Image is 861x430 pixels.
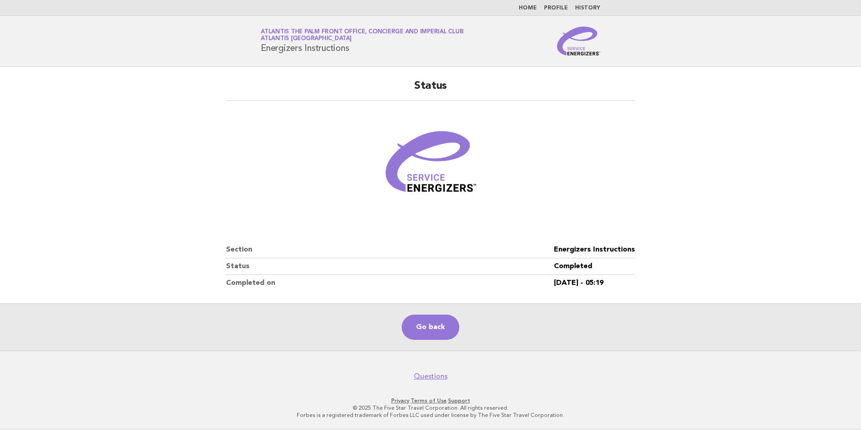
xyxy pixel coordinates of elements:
p: © 2025 The Five Star Travel Corporation. All rights reserved. [155,404,706,412]
img: Verified [376,112,485,220]
p: · · [155,397,706,404]
a: Questions [414,372,448,381]
p: Forbes is a registered trademark of Forbes LLC used under license by The Five Star Travel Corpora... [155,412,706,419]
a: Support [448,398,470,404]
dt: Status [226,258,554,275]
dd: Completed [554,258,635,275]
dt: Section [226,242,554,258]
dt: Completed on [226,275,554,291]
img: Service Energizers [557,27,600,55]
a: Privacy [391,398,409,404]
a: Profile [544,5,568,11]
dd: Energizers Instructions [554,242,635,258]
dd: [DATE] - 05:19 [554,275,635,291]
a: Terms of Use [411,398,447,404]
span: Atlantis [GEOGRAPHIC_DATA] [261,36,352,42]
h2: Status [226,79,635,101]
a: History [575,5,600,11]
a: Go back [402,315,459,340]
a: Home [519,5,537,11]
h1: Energizers Instructions [261,29,463,53]
a: Atlantis The Palm Front Office, Concierge and Imperial ClubAtlantis [GEOGRAPHIC_DATA] [261,29,463,41]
